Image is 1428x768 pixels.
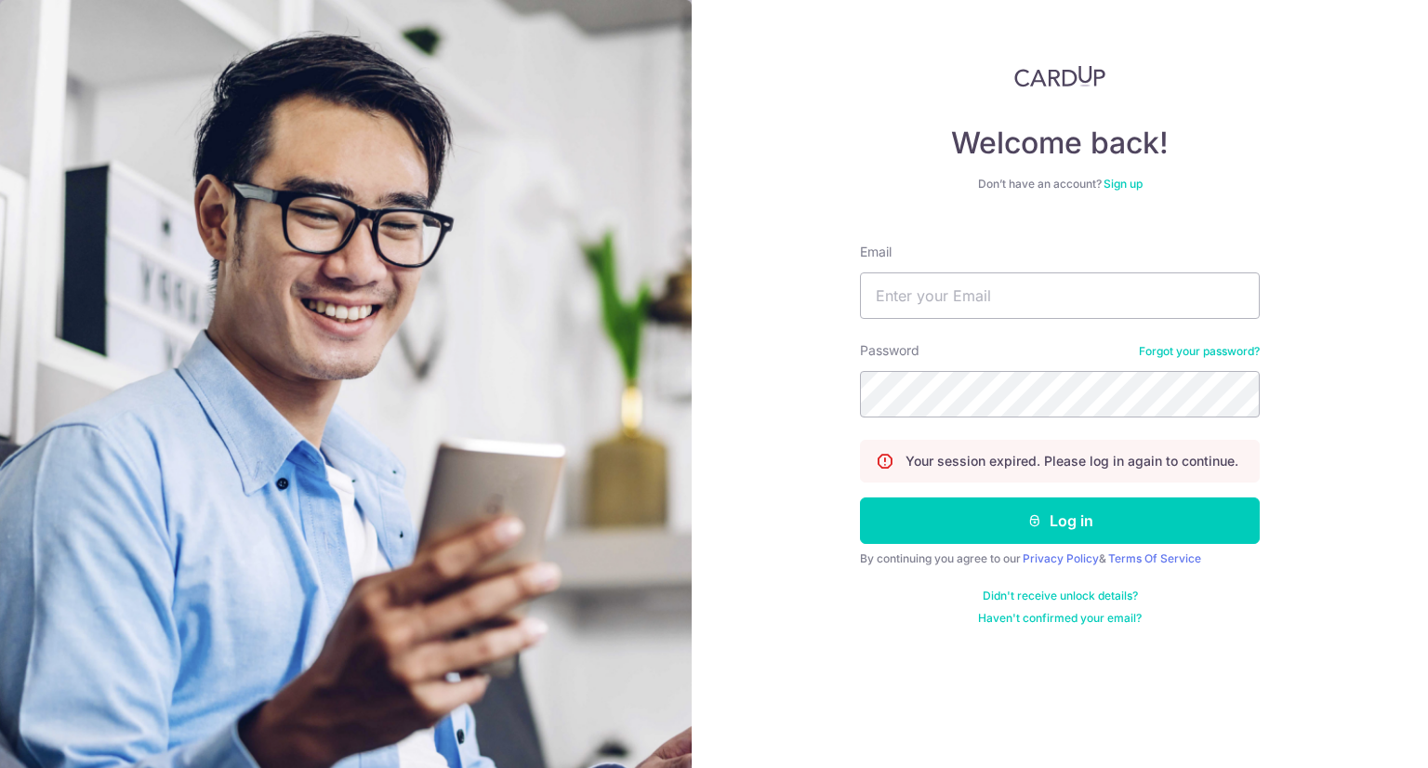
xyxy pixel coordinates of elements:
[860,341,919,360] label: Password
[860,125,1260,162] h4: Welcome back!
[860,272,1260,319] input: Enter your Email
[978,611,1142,626] a: Haven't confirmed your email?
[1104,177,1143,191] a: Sign up
[1014,65,1105,87] img: CardUp Logo
[1108,551,1201,565] a: Terms Of Service
[860,497,1260,544] button: Log in
[906,452,1238,470] p: Your session expired. Please log in again to continue.
[1023,551,1099,565] a: Privacy Policy
[1139,344,1260,359] a: Forgot your password?
[860,551,1260,566] div: By continuing you agree to our &
[860,177,1260,192] div: Don’t have an account?
[860,243,892,261] label: Email
[983,589,1138,603] a: Didn't receive unlock details?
